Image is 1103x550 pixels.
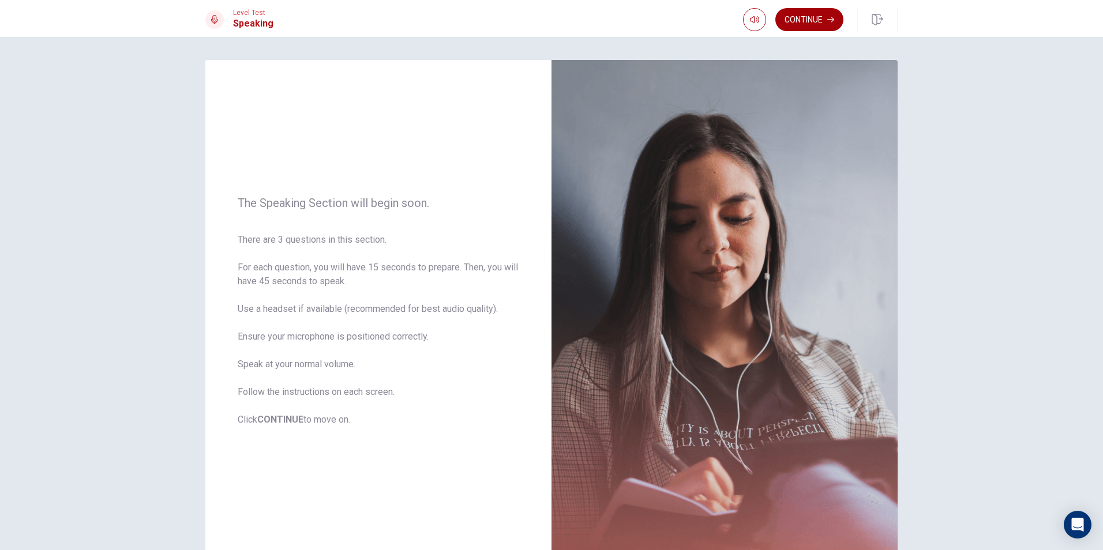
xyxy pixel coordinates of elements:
b: CONTINUE [257,414,303,425]
span: There are 3 questions in this section. For each question, you will have 15 seconds to prepare. Th... [238,233,519,427]
button: Continue [775,8,843,31]
span: Level Test [233,9,273,17]
div: Open Intercom Messenger [1064,511,1091,538]
h1: Speaking [233,17,273,31]
span: The Speaking Section will begin soon. [238,196,519,210]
